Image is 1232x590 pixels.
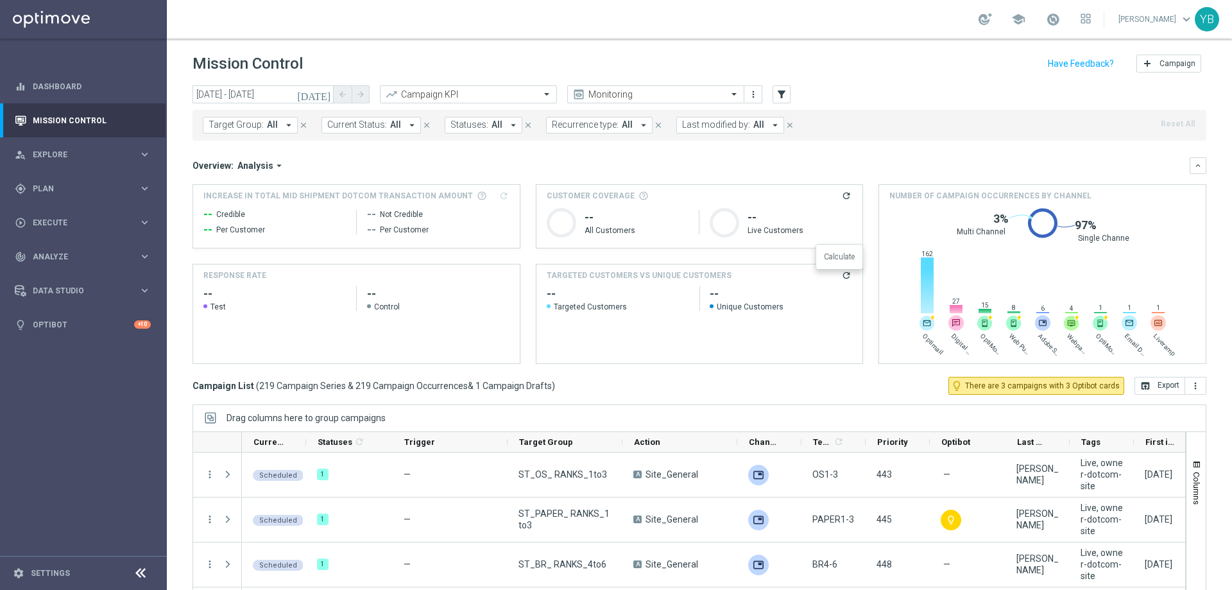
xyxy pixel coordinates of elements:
div: Email Deliverability Prod [1122,315,1137,331]
span: Target Group: [209,119,264,130]
span: Single Channel [1078,233,1131,243]
div: 1 [317,514,329,525]
span: All [622,119,633,130]
button: close [784,118,796,132]
img: message-text.svg [948,315,964,331]
i: close [422,121,431,130]
span: Drag columns here to group campaigns [227,413,386,423]
span: Per Customer [216,225,265,235]
div: YB [1195,7,1219,31]
img: email-trigger.svg [920,315,935,331]
div: Webpage Pop-up [1064,315,1079,331]
div: Adobe SFTP Prod [1035,315,1050,331]
button: arrow_back [334,85,352,103]
i: arrow_back [338,90,347,99]
ng-select: Monitoring [567,85,744,103]
button: more_vert [747,87,760,102]
span: 4 [1065,304,1079,313]
span: — [404,559,411,569]
span: Plan [33,185,139,193]
span: Last Modified By [1017,437,1048,447]
i: lightbulb_outline [946,515,956,525]
h1: -- [748,210,852,225]
span: BR4-6 [812,559,837,570]
button: Mission Control [14,116,151,126]
a: Settings [31,569,70,577]
span: school [1011,12,1025,26]
div: Data Studio keyboard_arrow_right [14,286,151,296]
h3: Overview: [193,160,234,171]
button: refresh [841,190,852,202]
button: filter_alt [773,85,791,103]
span: ( [256,380,259,392]
div: 1 [317,559,329,570]
span: Priority [877,437,908,447]
button: play_circle_outline Execute keyboard_arrow_right [14,218,151,228]
div: OptiMobile Push [977,315,993,331]
span: Statuses [318,437,352,447]
span: Unique Customers [710,302,852,312]
span: Live, owner-dotcom-site [1081,457,1123,492]
i: add [1142,58,1152,69]
i: keyboard_arrow_right [139,182,151,195]
img: Adobe SFTP Prod [748,555,769,575]
i: keyboard_arrow_right [139,250,151,263]
span: Scheduled [259,561,297,569]
span: Site_General [646,469,698,480]
i: preview [572,88,585,101]
i: more_vert [1190,381,1201,391]
span: Optibot [941,437,970,447]
span: 1 [1151,304,1165,312]
span: Execute [33,219,139,227]
button: close [421,118,432,132]
span: Number of campaign occurrences by channel [889,190,1091,202]
div: Liveramp [1151,315,1166,331]
button: refresh [841,270,852,281]
i: gps_fixed [15,183,26,195]
span: All [753,119,764,130]
span: Web Push Notifications [1007,332,1033,358]
button: person_search Explore keyboard_arrow_right [14,150,151,160]
span: Optimail [921,332,946,358]
div: track_changes Analyze keyboard_arrow_right [14,252,151,262]
div: Optimail [920,315,935,331]
ng-select: Campaign KPI [380,85,557,103]
div: Dashboard [15,69,151,103]
i: keyboard_arrow_right [139,284,151,297]
i: trending_up [385,88,398,101]
div: John Bruzzese [1016,463,1059,486]
div: OptiMobile In-App [1093,315,1108,331]
span: Not Credible [380,209,423,220]
span: 1 [1122,304,1136,312]
i: refresh [834,437,844,447]
span: 448 [877,559,892,569]
i: person_search [15,149,26,161]
div: Row Groups [227,413,386,423]
span: Customer Coverage [547,190,635,202]
div: 1 [317,469,329,480]
div: Press SPACE to select this row. [193,542,242,587]
span: 443 [877,469,892,480]
h2: empty [547,286,689,302]
span: 27 [949,297,963,306]
a: [PERSON_NAME]keyboard_arrow_down [1117,10,1195,29]
div: 16 Aug 2025, Saturday [1145,514,1172,525]
div: Web Push Notifications [1006,315,1022,331]
div: 16 Aug 2025, Saturday [1145,469,1172,480]
div: Digital SMS marketing [948,315,964,331]
span: Last modified by: [682,119,750,130]
span: & [468,381,474,391]
button: more_vert [204,514,216,525]
span: 219 Campaign Series & 219 Campaign Occurrences [259,380,468,392]
span: Credible [216,209,245,220]
button: open_in_browser Export [1134,377,1185,395]
button: Analysis arrow_drop_down [234,160,289,171]
button: more_vert [204,559,216,570]
span: First in Range [1145,437,1176,447]
i: arrow_forward [356,90,365,99]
